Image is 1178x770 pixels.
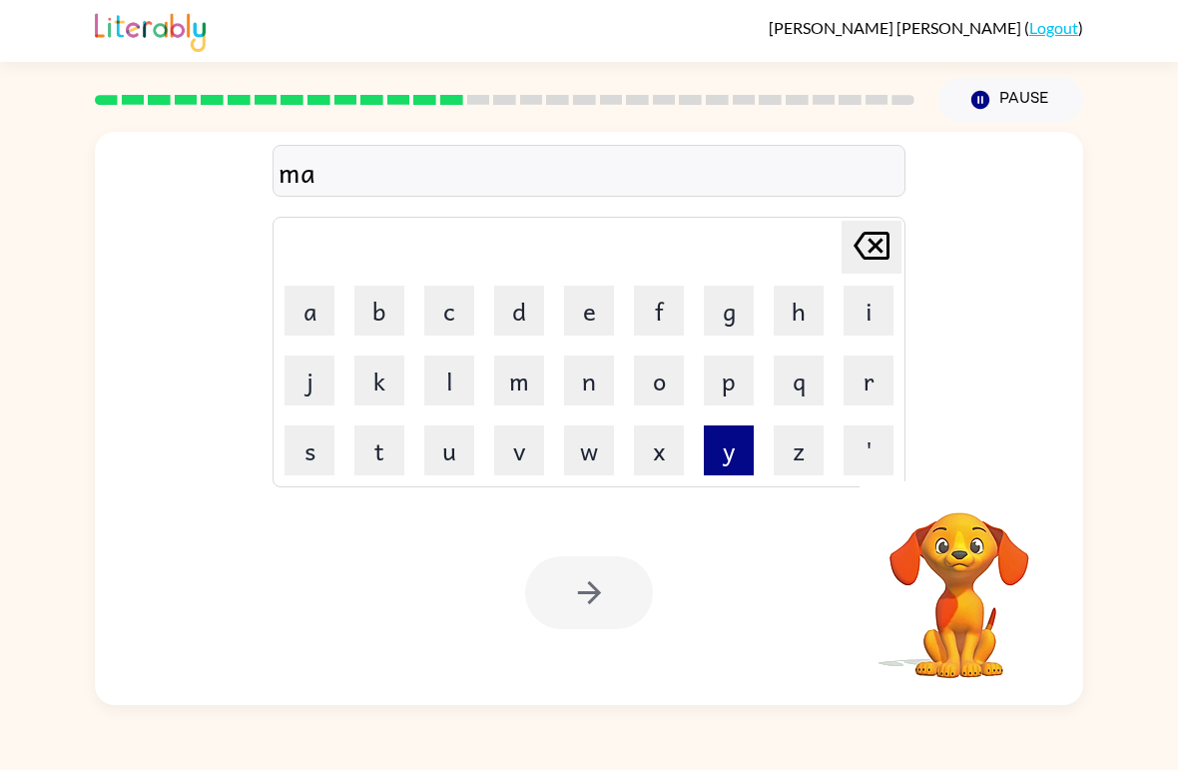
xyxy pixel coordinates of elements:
[774,356,824,405] button: q
[279,151,899,193] div: ma
[494,425,544,475] button: v
[564,286,614,336] button: e
[704,286,754,336] button: g
[285,286,334,336] button: a
[424,286,474,336] button: c
[494,356,544,405] button: m
[424,356,474,405] button: l
[844,286,893,336] button: i
[354,286,404,336] button: b
[634,286,684,336] button: f
[285,425,334,475] button: s
[844,356,893,405] button: r
[354,425,404,475] button: t
[860,481,1059,681] video: Your browser must support playing .mp4 files to use Literably. Please try using another browser.
[769,18,1024,37] span: [PERSON_NAME] [PERSON_NAME]
[564,356,614,405] button: n
[494,286,544,336] button: d
[634,425,684,475] button: x
[424,425,474,475] button: u
[704,425,754,475] button: y
[564,425,614,475] button: w
[634,356,684,405] button: o
[938,77,1083,123] button: Pause
[354,356,404,405] button: k
[774,425,824,475] button: z
[774,286,824,336] button: h
[704,356,754,405] button: p
[769,18,1083,37] div: ( )
[844,425,893,475] button: '
[1029,18,1078,37] a: Logout
[285,356,334,405] button: j
[95,8,206,52] img: Literably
